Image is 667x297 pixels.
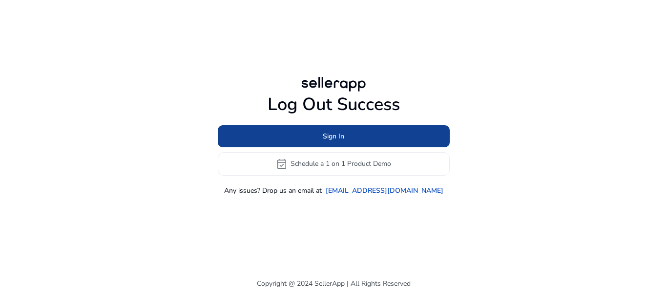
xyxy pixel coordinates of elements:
h1: Log Out Success [218,94,450,115]
span: Sign In [323,131,344,141]
a: [EMAIL_ADDRESS][DOMAIN_NAME] [326,185,443,196]
button: event_availableSchedule a 1 on 1 Product Demo [218,152,450,176]
button: Sign In [218,125,450,147]
p: Any issues? Drop us an email at [224,185,322,196]
span: event_available [276,158,288,170]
